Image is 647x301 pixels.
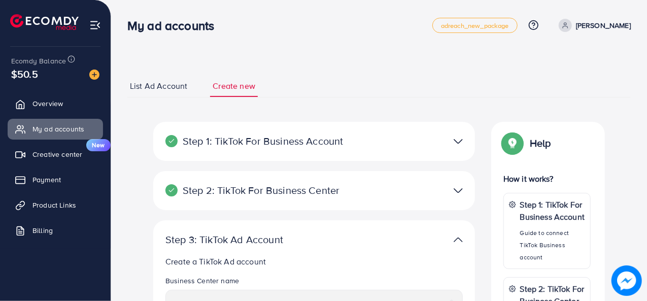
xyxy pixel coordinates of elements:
span: My ad accounts [32,124,84,134]
img: menu [89,19,101,31]
p: Step 1: TikTok For Business Account [520,198,585,223]
span: Billing [32,225,53,236]
span: List Ad Account [130,80,187,92]
a: Overview [8,93,103,114]
span: Creative center [32,149,82,159]
span: Create new [213,80,255,92]
img: Popup guide [503,134,522,152]
p: Step 2: TikTok For Business Center [165,184,358,196]
span: New [86,139,111,151]
a: [PERSON_NAME] [555,19,631,32]
a: adreach_new_package [432,18,518,33]
span: $50.5 [11,66,38,81]
span: adreach_new_package [441,22,509,29]
p: How it works? [503,173,591,185]
span: Ecomdy Balance [11,56,66,66]
legend: Business Center name [165,276,463,290]
p: Help [530,137,551,149]
p: Create a TikTok Ad account [165,255,463,267]
img: TikTok partner [454,183,463,198]
a: Creative centerNew [8,144,103,164]
p: Step 1: TikTok For Business Account [165,135,358,147]
span: Payment [32,175,61,185]
span: Product Links [32,200,76,210]
img: TikTok partner [454,134,463,149]
img: logo [10,14,79,30]
img: image [89,70,99,80]
p: Step 3: TikTok Ad Account [165,233,358,246]
a: Payment [8,170,103,190]
a: Billing [8,220,103,241]
h3: My ad accounts [127,18,222,33]
img: TikTok partner [454,232,463,247]
a: Product Links [8,195,103,215]
p: [PERSON_NAME] [576,19,631,31]
img: image [611,265,642,296]
p: Guide to connect TikTok Business account [520,227,585,263]
span: Overview [32,98,63,109]
a: My ad accounts [8,119,103,139]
